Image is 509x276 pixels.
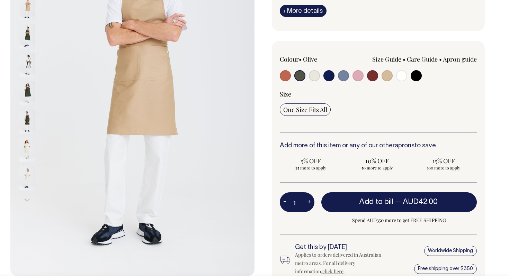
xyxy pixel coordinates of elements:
[346,155,409,173] input: 10% OFF 50 more to apply
[283,165,339,171] span: 25 more to apply
[22,192,32,208] button: Next
[372,55,401,63] a: Size Guide
[283,157,339,165] span: 5% OFF
[403,199,438,205] span: AUD42.00
[350,165,405,171] span: 50 more to apply
[299,55,302,63] span: •
[280,142,477,149] h6: Add more of this item or any of our other to save
[321,216,477,224] span: Spend AUD350 more to get FREE SHIPPING
[416,157,471,165] span: 15% OFF
[280,195,289,209] button: -
[19,24,35,48] img: olive
[19,109,35,134] img: olive
[403,55,405,63] span: •
[407,55,438,63] a: Care Guide
[395,199,439,205] span: —
[280,155,342,173] input: 5% OFF 25 more to apply
[322,268,343,275] a: click here
[19,138,35,162] img: natural
[284,7,285,14] span: i
[280,5,327,17] a: iMore details
[412,155,475,173] input: 15% OFF 100 more to apply
[19,166,35,190] img: natural
[295,244,387,251] h6: Get this by [DATE]
[280,90,477,98] div: Size
[416,165,471,171] span: 100 more to apply
[19,53,35,77] img: olive
[280,103,331,116] input: One Size Fits All
[280,55,359,63] div: Colour
[443,55,477,63] a: Apron guide
[283,105,327,114] span: One Size Fits All
[359,199,393,205] span: Add to bill
[350,157,405,165] span: 10% OFF
[439,55,442,63] span: •
[395,143,414,149] a: aprons
[303,55,317,63] label: Olive
[304,195,314,209] button: +
[19,81,35,105] img: olive
[321,192,477,212] button: Add to bill —AUD42.00
[295,251,387,276] div: Applies to orders delivered in Australian metro areas. For all delivery information, .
